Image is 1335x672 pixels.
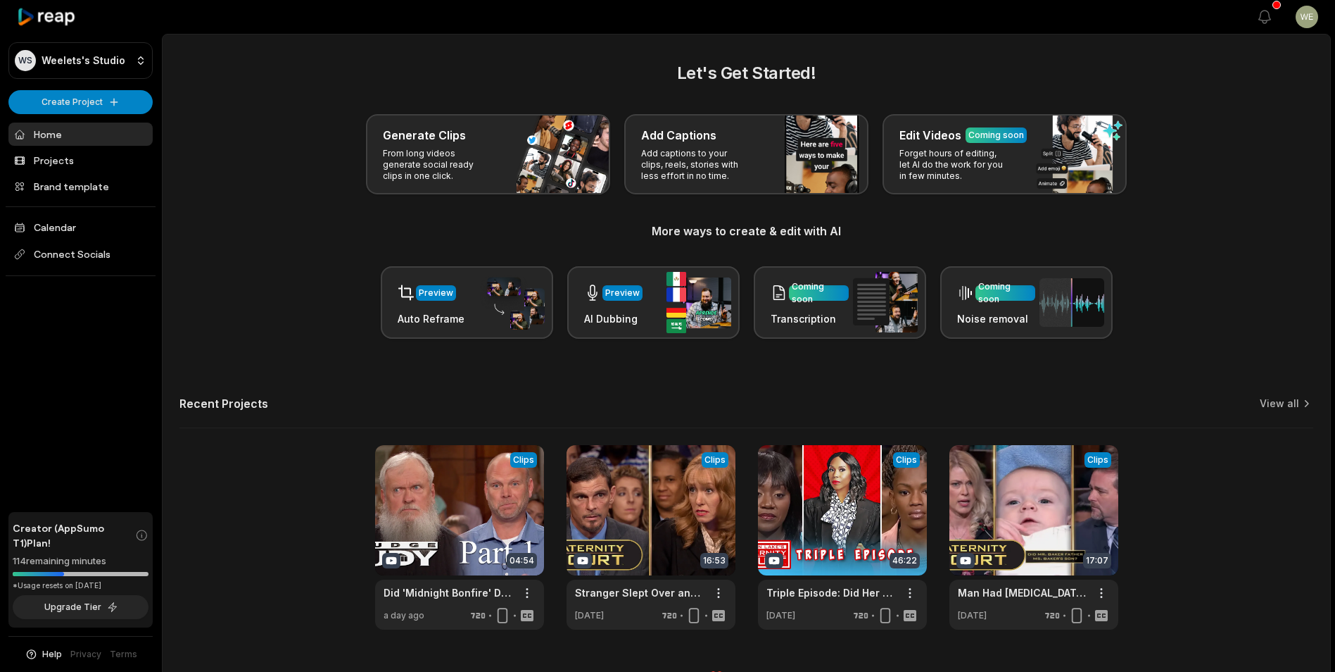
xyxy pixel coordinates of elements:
h2: Let's Get Started! [179,61,1313,86]
h3: AI Dubbing [584,311,643,326]
a: Home [8,123,153,146]
a: Did 'Midnight Bonfire' Damage Neighbor's Fence? | Part 1 [384,585,513,600]
a: Stranger Slept Over and Slept With Man's Girlfriend (Full Episode) | Paternity Court [575,585,704,600]
div: Preview [605,287,640,299]
p: Weelets's Studio [42,54,125,67]
div: Preview [419,287,453,299]
a: Terms [110,648,137,661]
img: ai_dubbing.png [666,272,731,333]
h3: More ways to create & edit with AI [179,223,1313,239]
a: Brand template [8,175,153,198]
h2: Recent Projects [179,397,268,411]
span: Creator (AppSumo T1) Plan! [13,521,135,550]
a: Triple Episode: Did Her Late Brother Leave Behind a Baby? | Paternity Court [766,585,896,600]
a: Man Had [MEDICAL_DATA] [DATE] (Full Episode) | Paternity Court [958,585,1087,600]
h3: Add Captions [641,127,716,144]
span: Help [42,648,62,661]
a: Projects [8,149,153,172]
img: auto_reframe.png [480,275,545,330]
h3: Noise removal [957,311,1035,326]
p: Forget hours of editing, let AI do the work for you in few minutes. [899,148,1008,182]
h3: Edit Videos [899,127,961,144]
div: Coming soon [792,280,846,306]
button: Upgrade Tier [13,595,148,619]
div: *Usage resets on [DATE] [13,580,148,591]
h3: Auto Reframe [398,311,464,326]
button: Help [25,648,62,661]
button: Create Project [8,90,153,114]
a: Calendar [8,216,153,239]
h3: Generate Clips [383,127,466,144]
p: From long videos generate social ready clips in one click. [383,148,492,182]
span: Connect Socials [8,242,153,267]
div: Coming soon [978,280,1032,306]
div: Coming soon [968,129,1024,142]
div: WS [15,50,36,71]
a: View all [1260,397,1299,411]
div: 114 remaining minutes [13,554,148,568]
img: noise_removal.png [1039,278,1104,327]
p: Add captions to your clips, reels, stories with less effort in no time. [641,148,750,182]
img: transcription.png [853,272,918,332]
h3: Transcription [771,311,849,326]
a: Privacy [70,648,101,661]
